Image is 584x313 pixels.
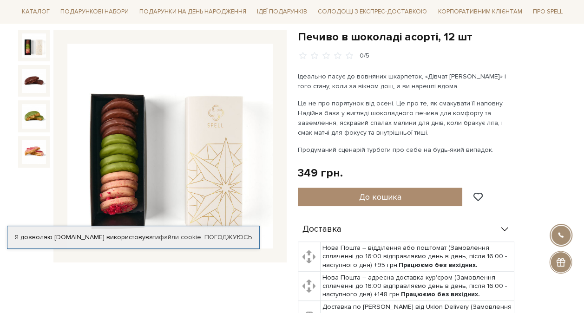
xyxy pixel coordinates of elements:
[320,271,514,301] td: Нова Пошта – адресна доставка кур'єром (Замовлення сплаченні до 16:00 відправляємо день в день, п...
[298,166,343,180] div: 349 грн.
[22,69,46,93] img: Печиво в шоколаді асорті, 12 шт
[434,5,525,19] a: Корпоративним клієнтам
[67,44,273,249] img: Печиво в шоколаді асорті, 12 шт
[298,188,463,206] button: До кошика
[298,145,516,155] p: Продуманий сценарій турботи про себе на будь-який випадок.
[253,5,311,19] a: Ідеї подарунків
[159,233,201,241] a: файли cookie
[57,5,132,19] a: Подарункові набори
[314,4,431,20] a: Солодощі з експрес-доставкою
[302,225,341,234] span: Доставка
[359,192,401,202] span: До кошика
[298,98,516,137] p: Це не про порятунок від осені. Це про те, як смакувати її наповну. Надійна база у вигляді шоколад...
[136,5,250,19] a: Подарунки на День народження
[401,290,480,298] b: Працюємо без вихідних.
[22,33,46,58] img: Печиво в шоколаді асорті, 12 шт
[7,233,259,241] div: Я дозволяю [DOMAIN_NAME] використовувати
[22,140,46,164] img: Печиво в шоколаді асорті, 12 шт
[22,104,46,128] img: Печиво в шоколаді асорті, 12 шт
[298,30,566,44] h1: Печиво в шоколаді асорті, 12 шт
[18,5,53,19] a: Каталог
[360,52,369,60] div: 0/5
[529,5,566,19] a: Про Spell
[399,261,478,269] b: Працюємо без вихідних.
[204,233,252,241] a: Погоджуюсь
[320,242,514,272] td: Нова Пошта – відділення або поштомат (Замовлення сплаченні до 16:00 відправляємо день в день, піс...
[298,72,516,91] p: Ідеально пасує до вовняних шкарпеток, «Дівчат [PERSON_NAME]» і того стану, коли за вікном дощ, а ...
